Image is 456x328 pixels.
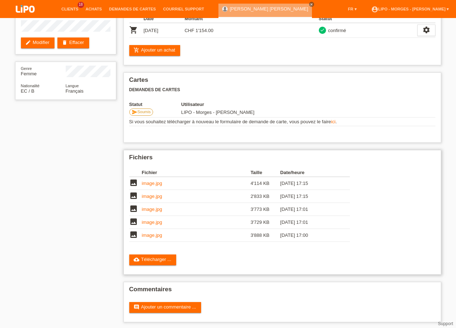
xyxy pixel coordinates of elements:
span: Équateur / B / 01.09.2017 [21,88,35,94]
i: cloud_upload [134,257,139,262]
span: Langue [66,84,79,88]
th: Statut [129,102,181,107]
td: 4'114 KB [251,177,280,190]
td: [DATE] 17:15 [280,190,339,203]
span: Genre [21,66,32,71]
i: send [132,109,138,115]
a: Clients [58,7,82,11]
a: account_circleLIPO - Morges - [PERSON_NAME] ▾ [368,7,452,11]
span: Français [66,88,84,94]
td: CHF 1'154.00 [184,23,226,38]
i: settings [422,26,430,34]
th: Fichier [142,168,251,177]
i: image [129,204,138,213]
h2: Commentaires [129,286,435,297]
a: image.jpg [142,232,162,238]
td: Si vous souhaitez télécharger à nouveau le formulaire de demande de carte, vous pouvez le faire . [129,118,435,126]
a: image.jpg [142,194,162,199]
span: 11.10.2025 [181,110,255,115]
a: LIPO pay [7,15,43,20]
td: [DATE] 17:00 [280,229,339,242]
th: Statut [319,14,417,23]
a: add_shopping_cartAjouter un achat [129,45,181,56]
td: [DATE] 17:01 [280,216,339,229]
i: image [129,191,138,200]
th: Date [144,14,185,23]
span: Nationalité [21,84,40,88]
td: [DATE] 17:15 [280,177,339,190]
th: Utilisateur [181,102,304,107]
th: Montant [184,14,226,23]
a: [PERSON_NAME] [PERSON_NAME] [230,6,308,12]
a: image.jpg [142,207,162,212]
th: Date/heure [280,168,339,177]
i: check [320,27,325,32]
a: Achats [82,7,105,11]
td: [DATE] [144,23,185,38]
a: ici [331,119,335,124]
div: confirmé [326,27,346,34]
h3: Demandes de cartes [129,87,435,93]
i: comment [134,304,139,310]
a: editModifier [21,37,55,48]
i: image [129,230,138,239]
td: 3'729 KB [251,216,280,229]
a: deleteEffacer [57,37,89,48]
i: POSP00028617 [129,26,138,34]
a: Courriel Support [160,7,208,11]
h2: Cartes [129,76,435,87]
a: image.jpg [142,220,162,225]
i: image [129,217,138,226]
a: Support [438,321,453,326]
div: Femme [21,66,66,76]
td: 3'773 KB [251,203,280,216]
td: 2'833 KB [251,190,280,203]
i: add_shopping_cart [134,47,139,53]
a: close [309,2,314,7]
i: edit [25,40,31,45]
a: cloud_uploadTélécharger ... [129,254,177,265]
td: [DATE] 17:01 [280,203,339,216]
i: delete [62,40,68,45]
a: Demandes de cartes [105,7,160,11]
i: account_circle [371,6,378,13]
span: Soumis [138,110,151,114]
span: 18 [78,2,84,8]
a: image.jpg [142,181,162,186]
i: image [129,178,138,187]
h2: Fichiers [129,154,435,165]
a: commentAjouter un commentaire ... [129,302,201,313]
th: Taille [251,168,280,177]
td: 3'888 KB [251,229,280,242]
a: FR ▾ [344,7,360,11]
i: close [310,3,313,6]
